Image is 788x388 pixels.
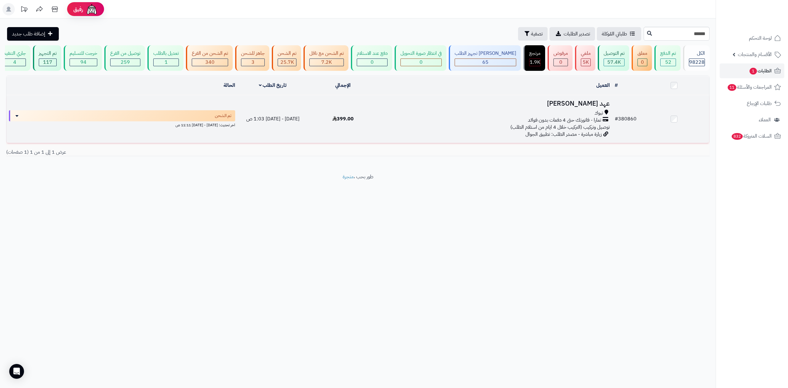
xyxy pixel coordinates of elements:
[70,50,97,57] div: خرجت للتسليم
[86,3,98,15] img: ai-face.png
[720,80,784,95] a: المراجعات والأسئلة11
[192,50,228,57] div: تم الشحن من الفرع
[653,45,682,71] a: تم الدفع 52
[380,100,609,107] h3: عهد [PERSON_NAME]
[720,96,784,111] a: طلبات الإرجاع
[728,84,736,91] span: 11
[554,59,568,66] div: 0
[747,99,772,108] span: طلبات الإرجاع
[2,149,358,156] div: عرض 1 إلى 1 من 1 (1 صفحات)
[559,59,562,66] span: 0
[732,133,743,140] span: 832
[278,50,296,57] div: تم الشحن
[720,129,784,143] a: السلات المتروكة832
[604,59,624,66] div: 57432
[581,59,590,66] div: 5031
[241,59,264,66] div: 3
[246,115,300,123] span: [DATE] - [DATE] 1:03 ص
[234,45,271,71] a: جاهز للشحن 3
[530,59,540,66] span: 1.9K
[251,59,255,66] span: 3
[549,27,595,41] a: تصدير الطلبات
[583,59,589,66] span: 5K
[510,123,610,131] span: توصيل وتركيب (التركيب خلال 4 ايام من استلام الطلب)
[62,45,103,71] a: خرجت للتسليم 94
[309,50,344,57] div: تم الشحن مع ناقل
[73,6,83,13] span: رفيق
[564,30,590,38] span: تصدير الطلبات
[594,110,603,117] span: تبوك
[553,50,568,57] div: مرفوض
[574,45,597,71] a: ملغي 5K
[9,121,235,128] div: اخر تحديث: [DATE] - [DATE] 11:11 ص
[153,50,179,57] div: تعديل بالطلب
[111,59,140,66] div: 259
[738,50,772,59] span: الأقسام والمنتجات
[661,59,676,66] div: 52
[146,45,185,71] a: تعديل بالطلب 1
[70,59,97,66] div: 94
[630,45,653,71] a: معلق 0
[9,364,24,379] div: Open Intercom Messenger
[321,59,332,66] span: 7.2K
[518,27,548,41] button: تصفية
[393,45,448,71] a: في انتظار صورة التحويل 0
[529,50,541,57] div: مرتجع
[522,45,546,71] a: مرتجع 1.9K
[154,59,179,66] div: 1
[3,50,26,57] div: جاري التنفيذ
[749,67,772,75] span: الطلبات
[39,59,56,66] div: 117
[192,59,228,66] div: 340
[259,82,287,89] a: تاريخ الطلب
[607,59,621,66] span: 57.4K
[750,68,757,75] span: 1
[165,59,168,66] span: 1
[278,59,296,66] div: 25734
[597,45,630,71] a: تم التوصيل 57.4K
[16,3,32,17] a: تحديثات المنصة
[727,83,772,91] span: المراجعات والأسئلة
[110,50,140,57] div: توصيل من الفرع
[720,31,784,46] a: لوحة التحكم
[528,117,601,124] span: تمارا - فاتورتك حتى 4 دفعات بدون فوائد
[660,50,676,57] div: تم الدفع
[310,59,344,66] div: 7222
[637,50,647,57] div: معلق
[731,132,772,140] span: السلات المتروكة
[597,27,641,41] a: طلباتي المُوكلة
[482,59,488,66] span: 65
[343,173,354,180] a: متجرة
[332,115,354,123] span: 399.00
[121,59,130,66] span: 259
[280,59,294,66] span: 25.7K
[80,59,86,66] span: 94
[215,113,231,119] span: تم الشحن
[602,30,627,38] span: طلباتي المُوكلة
[371,59,374,66] span: 0
[4,59,26,66] div: 4
[302,45,350,71] a: تم الشحن مع ناقل 7.2K
[638,59,647,66] div: 0
[39,50,57,57] div: تم التجهيز
[7,27,59,41] a: إضافة طلب جديد
[641,59,644,66] span: 0
[546,45,574,71] a: مرفوض 0
[596,82,610,89] a: العميل
[420,59,423,66] span: 0
[455,59,516,66] div: 65
[400,50,442,57] div: في انتظار صورة التحويل
[43,59,52,66] span: 117
[689,50,705,57] div: الكل
[759,115,771,124] span: العملاء
[185,45,234,71] a: تم الشحن من الفرع 340
[665,59,671,66] span: 52
[720,112,784,127] a: العملاء
[350,45,393,71] a: دفع عند الاستلام 0
[720,63,784,78] a: الطلبات1
[448,45,522,71] a: [PERSON_NAME] تجهيز الطلب 65
[455,50,516,57] div: [PERSON_NAME] تجهيز الطلب
[615,82,618,89] a: #
[615,115,637,123] a: #380860
[529,59,540,66] div: 1874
